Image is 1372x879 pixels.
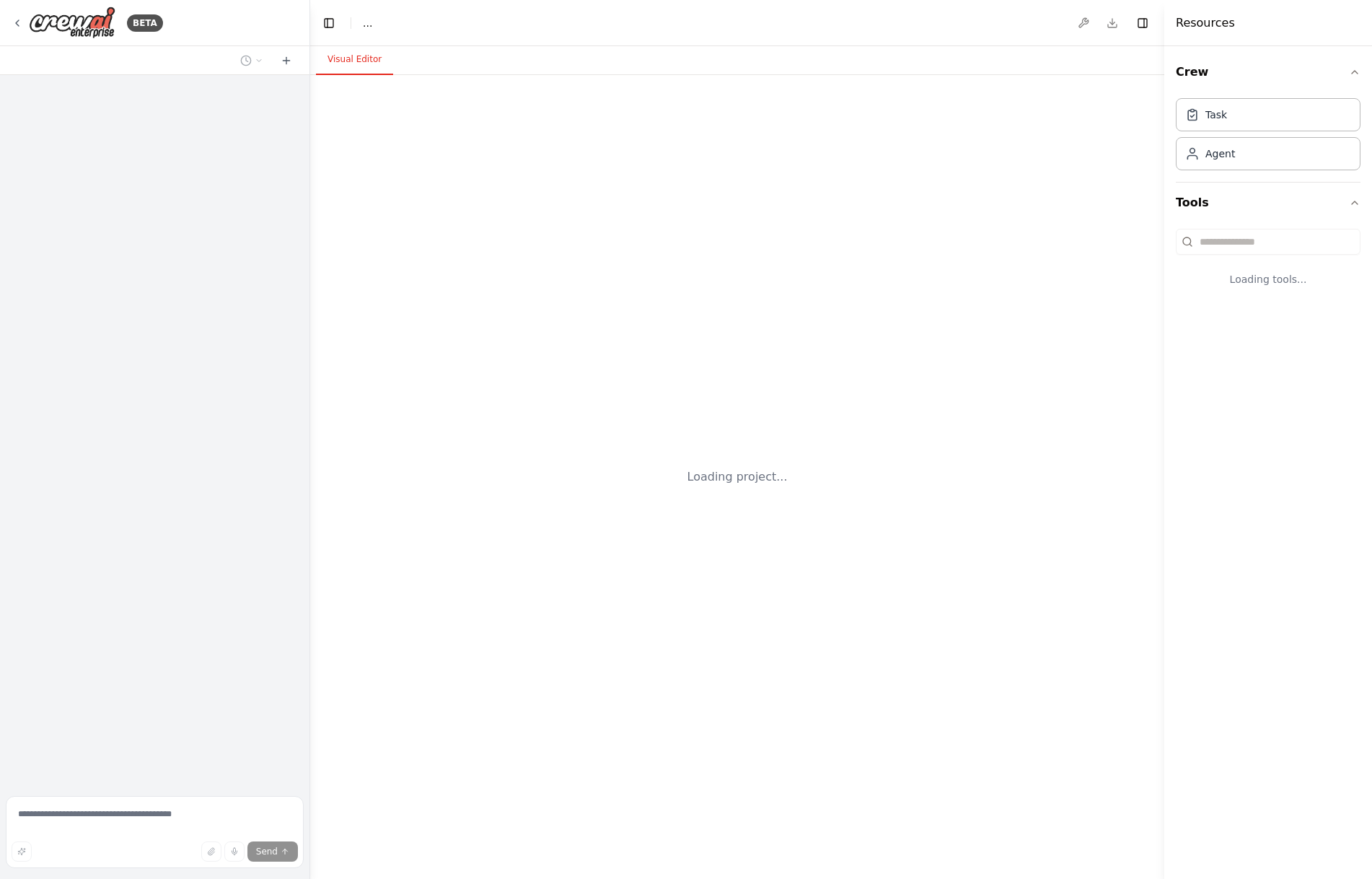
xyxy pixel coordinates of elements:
[247,841,298,862] button: Send
[1176,14,1235,32] h4: Resources
[127,14,163,32] div: BETA
[1176,223,1360,310] div: Tools
[275,52,298,69] button: Start a new chat
[316,45,393,75] button: Visual Editor
[12,841,32,862] button: Improve this prompt
[1176,92,1360,182] div: Crew
[1176,183,1360,223] button: Tools
[234,52,269,69] button: Switch to previous chat
[256,846,278,857] span: Send
[1176,261,1360,298] div: Loading tools...
[29,6,115,39] img: Logo
[224,841,245,862] button: Click to speak your automation idea
[363,16,372,30] span: ...
[201,841,221,862] button: Upload files
[1205,108,1227,122] div: Task
[1133,13,1153,33] button: Hide right sidebar
[319,13,339,33] button: Hide left sidebar
[1205,146,1235,161] div: Agent
[363,16,372,30] nav: breadcrumb
[687,468,788,486] div: Loading project...
[1176,52,1360,92] button: Crew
